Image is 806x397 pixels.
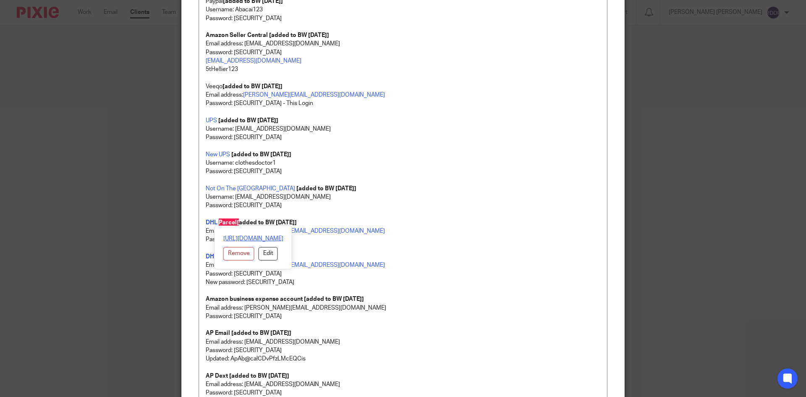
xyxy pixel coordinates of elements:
[206,39,600,57] p: Email address: [EMAIL_ADDRESS][DOMAIN_NAME] Password: [SECURITY_DATA]
[206,373,289,379] strong: AP Dext [added to BW [DATE]]
[206,201,600,210] p: Password: [SECURITY_DATA]
[206,220,237,226] a: DHL Parcel
[206,389,600,397] p: Password: [SECURITY_DATA]
[206,186,295,192] a: Not On The [GEOGRAPHIC_DATA]
[206,330,291,336] strong: AP Email [added to BW [DATE]]
[296,186,356,192] strong: [added to BW [DATE]]
[206,296,303,302] strong: Amazon business expense account
[237,220,297,226] strong: [added to BW [DATE]]
[206,193,600,201] p: Username: [EMAIL_ADDRESS][DOMAIN_NAME]
[304,296,364,302] strong: [added to BW [DATE]]
[223,234,283,243] a: [URL][DOMAIN_NAME]
[206,82,600,91] p: Veeqo
[206,14,600,23] p: Password: [SECURITY_DATA]
[206,312,600,321] p: Password: [SECURITY_DATA]
[206,99,600,108] p: Password: [SECURITY_DATA] - This Login
[206,304,600,312] p: Email address: [PERSON_NAME][EMAIL_ADDRESS][DOMAIN_NAME]
[206,218,600,236] p: Email address:
[206,167,600,176] p: Password: [SECURITY_DATA]
[206,133,600,142] p: Password: [SECURITY_DATA]
[243,92,385,98] a: [PERSON_NAME][EMAIL_ADDRESS][DOMAIN_NAME]
[206,125,600,133] p: Username: [EMAIL_ADDRESS][DOMAIN_NAME]
[243,262,385,268] a: [PERSON_NAME][EMAIL_ADDRESS][DOMAIN_NAME]
[206,32,329,38] strong: Amazon Seller Central [added to BW [DATE]]
[206,235,600,244] p: Password: [SECURITY_DATA]
[206,65,600,74] p: 5tHe!!ier123
[206,278,600,287] p: New password: [SECURITY_DATA]
[206,355,600,363] p: Updated: ApAb@ca!CDvPfzLMcEQCis
[206,91,600,99] p: Email address:
[206,118,217,124] a: UPS
[222,84,283,89] strong: [added to BW [DATE]]
[218,118,278,124] strong: [added to BW [DATE]]
[206,58,301,64] a: [EMAIL_ADDRESS][DOMAIN_NAME]
[206,270,600,278] p: Password: [SECURITY_DATA]
[206,152,230,158] a: New UPS
[231,152,291,158] strong: [added to BW [DATE]]
[206,380,600,389] p: Email address: [EMAIL_ADDRESS][DOMAIN_NAME]
[206,261,600,269] p: Email address:
[259,247,278,260] button: Edit
[206,338,600,346] p: Email address: [EMAIL_ADDRESS][DOMAIN_NAME]
[206,346,600,355] p: Password: [SECURITY_DATA]
[223,247,254,260] button: Remove
[206,254,241,260] a: DHL Express
[206,159,600,167] p: Username: clothesdoctor1
[243,228,385,234] a: [PERSON_NAME][EMAIL_ADDRESS][DOMAIN_NAME]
